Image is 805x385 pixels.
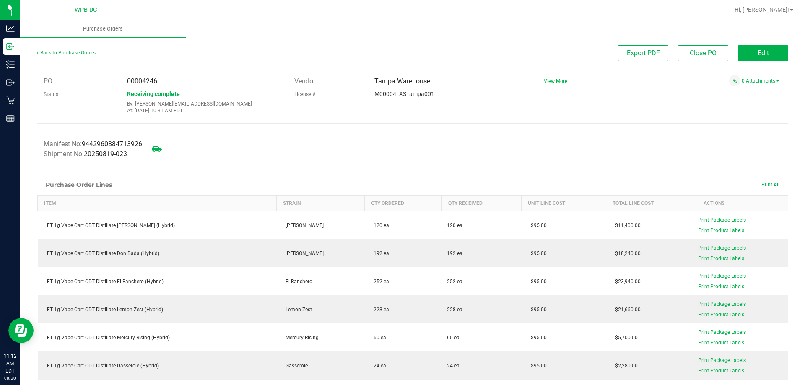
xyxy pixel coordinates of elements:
[72,25,134,33] span: Purchase Orders
[374,90,434,97] span: M00004FASTampa001
[6,96,15,105] inline-svg: Retail
[43,250,272,257] div: FT 1g Vape Cart CDT Distillate Don Dada (Hybrid)
[698,312,744,318] span: Print Product Labels
[369,307,389,313] span: 228 ea
[127,90,180,97] span: Receiving complete
[698,227,744,233] span: Print Product Labels
[294,88,315,101] label: License #
[281,335,319,341] span: Mercury Rising
[6,114,15,123] inline-svg: Reports
[611,363,638,369] span: $2,280.00
[281,363,308,369] span: Gasserole
[698,301,746,307] span: Print Package Labels
[127,101,281,107] p: By: [PERSON_NAME][EMAIL_ADDRESS][DOMAIN_NAME]
[742,78,779,84] a: 0 Attachments
[369,222,389,228] span: 120 ea
[697,196,788,211] th: Actions
[44,149,127,159] label: Shipment No:
[127,77,157,85] span: 00004246
[43,278,272,285] div: FT 1g Vape Cart CDT Distillate El Ranchero (Hybrid)
[698,284,744,289] span: Print Product Labels
[611,251,641,256] span: $18,240.00
[735,6,789,13] span: Hi, [PERSON_NAME]!
[527,279,547,284] span: $95.00
[627,49,660,57] span: Export PDF
[6,60,15,69] inline-svg: Inventory
[447,362,460,369] span: 24 ea
[6,24,15,33] inline-svg: Analytics
[527,222,547,228] span: $95.00
[369,363,386,369] span: 24 ea
[447,278,462,285] span: 252 ea
[281,307,312,313] span: Lemon Zest
[43,334,272,341] div: FT 1g Vape Cart CDT Distillate Mercury Rising (Hybrid)
[447,250,462,257] span: 192 ea
[618,45,668,61] button: Export PDF
[8,318,34,343] iframe: Resource center
[44,75,52,88] label: PO
[698,340,744,346] span: Print Product Labels
[44,88,58,101] label: Status
[364,196,442,211] th: Qty Ordered
[148,140,165,157] span: Mark as not Arrived
[276,196,364,211] th: Strain
[698,368,744,374] span: Print Product Labels
[82,140,142,148] span: 9442960884713926
[606,196,697,211] th: Total Line Cost
[442,196,522,211] th: Qty Received
[698,245,746,251] span: Print Package Labels
[522,196,606,211] th: Unit Line Cost
[6,42,15,51] inline-svg: Inbound
[544,78,567,84] a: View More
[369,251,389,256] span: 192 ea
[527,363,547,369] span: $95.00
[678,45,728,61] button: Close PO
[4,375,16,381] p: 08/20
[4,352,16,375] p: 11:12 AM EDT
[37,50,96,56] a: Back to Purchase Orders
[738,45,788,61] button: Edit
[729,75,740,86] span: Attach a document
[6,78,15,87] inline-svg: Outbound
[698,273,746,279] span: Print Package Labels
[38,196,277,211] th: Item
[46,181,112,188] h1: Purchase Order Lines
[75,6,97,13] span: WPB DC
[698,357,746,363] span: Print Package Labels
[698,329,746,335] span: Print Package Labels
[44,139,142,149] label: Manifest No:
[84,150,127,158] span: 20250819-023
[369,279,389,284] span: 252 ea
[611,279,641,284] span: $23,940.00
[761,182,779,188] span: Print All
[43,306,272,313] div: FT 1g Vape Cart CDT Distillate Lemon Zest (Hybrid)
[43,362,272,369] div: FT 1g Vape Cart CDT Distillate Gasserole (Hybrid)
[447,222,462,229] span: 120 ea
[758,49,769,57] span: Edit
[281,251,324,256] span: [PERSON_NAME]
[611,222,641,228] span: $11,400.00
[374,77,430,85] span: Tampa Warehouse
[43,222,272,229] div: FT 1g Vape Cart CDT Distillate [PERSON_NAME] (Hybrid)
[447,306,462,313] span: 228 ea
[527,307,547,313] span: $95.00
[294,75,315,88] label: Vendor
[527,335,547,341] span: $95.00
[698,256,744,261] span: Print Product Labels
[369,335,386,341] span: 60 ea
[20,20,186,38] a: Purchase Orders
[690,49,717,57] span: Close PO
[127,108,281,114] p: At: [DATE] 10:31 AM EDT
[447,334,460,341] span: 60 ea
[527,251,547,256] span: $95.00
[611,335,638,341] span: $5,700.00
[611,307,641,313] span: $21,660.00
[281,222,324,228] span: [PERSON_NAME]
[698,217,746,223] span: Print Package Labels
[281,279,312,284] span: El Ranchero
